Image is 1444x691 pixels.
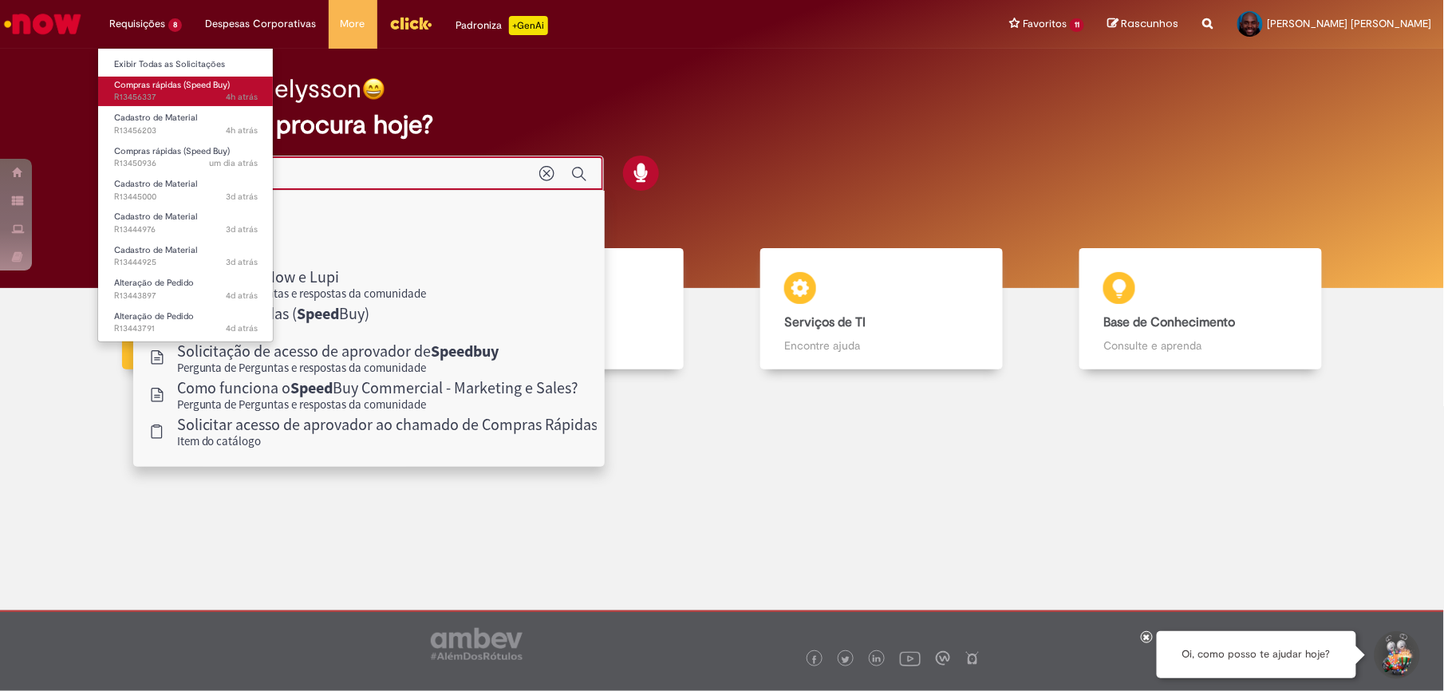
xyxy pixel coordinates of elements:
img: logo_footer_facebook.png [811,656,819,664]
span: R13445000 [114,191,258,203]
b: Base de Conhecimento [1103,314,1235,330]
img: logo_footer_workplace.png [936,651,950,665]
ul: Requisições [97,48,274,342]
time: 25/08/2025 15:19:41 [226,256,258,268]
span: Requisições [109,16,165,32]
span: Cadastro de Material [114,211,197,223]
time: 28/08/2025 09:46:13 [226,91,258,103]
span: um dia atrás [209,157,258,169]
span: 3d atrás [226,256,258,268]
a: Tirar dúvidas Tirar dúvidas com Lupi Assist e Gen Ai [84,248,403,370]
a: Aberto R13450936 : Compras rápidas (Speed Buy) [98,143,274,172]
a: Aberto R13444925 : Cadastro de Material [98,242,274,271]
p: Encontre ajuda [784,338,978,353]
a: Aberto R13443897 : Alteração de Pedido [98,274,274,304]
img: logo_footer_linkedin.png [873,655,881,665]
span: [PERSON_NAME] [PERSON_NAME] [1268,17,1432,30]
div: Oi, como posso te ajudar hoje? [1157,631,1356,678]
span: Favoritos [1023,16,1067,32]
span: Cadastro de Material [114,244,197,256]
span: 3d atrás [226,223,258,235]
button: Iniciar Conversa de Suporte [1372,631,1420,679]
span: R13456203 [114,124,258,137]
a: Aberto R13444976 : Cadastro de Material [98,208,274,238]
a: Aberto R13445000 : Cadastro de Material [98,176,274,205]
img: logo_footer_twitter.png [842,656,850,664]
span: R13444976 [114,223,258,236]
span: R13444925 [114,256,258,269]
a: Rascunhos [1108,17,1179,32]
a: Aberto R13456203 : Cadastro de Material [98,109,274,139]
time: 25/08/2025 11:33:02 [226,322,258,334]
span: R13443791 [114,322,258,335]
h2: O que você procura hoje? [133,111,1312,139]
span: 11 [1070,18,1084,32]
time: 27/08/2025 09:13:49 [209,157,258,169]
img: click_logo_yellow_360x200.png [389,11,432,35]
a: Aberto R13443791 : Alteração de Pedido [98,308,274,338]
span: Compras rápidas (Speed Buy) [114,79,230,91]
span: 3d atrás [226,191,258,203]
span: Despesas Corporativas [206,16,317,32]
span: R13443897 [114,290,258,302]
time: 25/08/2025 15:28:00 [226,223,258,235]
span: R13456337 [114,91,258,104]
div: Padroniza [456,16,548,35]
p: +GenAi [509,16,548,35]
img: ServiceNow [2,8,84,40]
a: Aberto R13456337 : Compras rápidas (Speed Buy) [98,77,274,106]
span: 4h atrás [226,91,258,103]
time: 25/08/2025 11:49:45 [226,290,258,302]
a: Serviços de TI Encontre ajuda [722,248,1041,370]
span: Rascunhos [1122,16,1179,31]
span: 4d atrás [226,322,258,334]
span: Cadastro de Material [114,112,197,124]
img: happy-face.png [362,77,385,101]
time: 25/08/2025 15:31:52 [226,191,258,203]
span: Cadastro de Material [114,178,197,190]
span: Compras rápidas (Speed Buy) [114,145,230,157]
img: logo_footer_ambev_rotulo_gray.png [431,628,523,660]
img: logo_footer_naosei.png [965,651,980,665]
a: Base de Conhecimento Consulte e aprenda [1041,248,1360,370]
span: R13450936 [114,157,258,170]
span: 4h atrás [226,124,258,136]
span: 4d atrás [226,290,258,302]
time: 28/08/2025 09:31:48 [226,124,258,136]
b: Serviços de TI [784,314,866,330]
span: Alteração de Pedido [114,310,194,322]
p: Consulte e aprenda [1103,338,1297,353]
span: Alteração de Pedido [114,277,194,289]
span: More [341,16,365,32]
a: Exibir Todas as Solicitações [98,56,274,73]
span: 8 [168,18,182,32]
img: logo_footer_youtube.png [900,648,921,669]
